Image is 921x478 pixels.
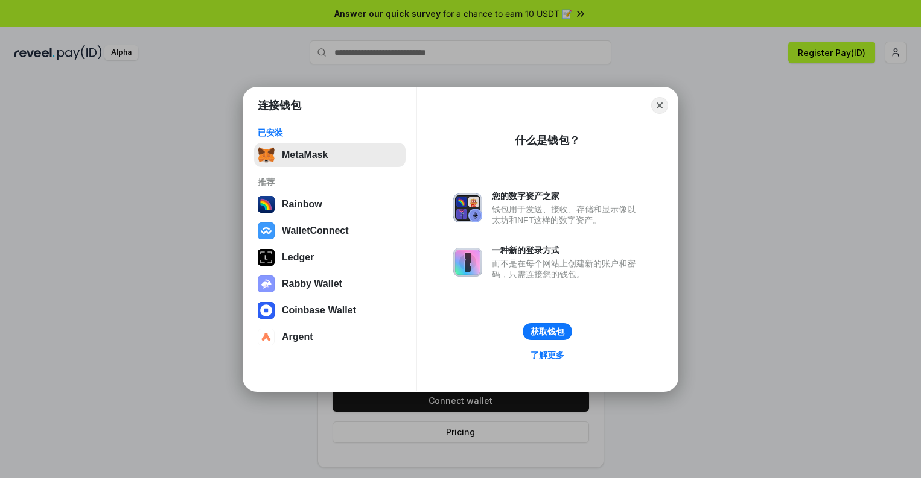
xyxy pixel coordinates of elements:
div: 已安装 [258,127,402,138]
h1: 连接钱包 [258,98,301,113]
button: Rainbow [254,192,406,216]
button: Argent [254,325,406,349]
div: 什么是钱包？ [515,133,580,148]
img: svg+xml,%3Csvg%20width%3D%2228%22%20height%3D%2228%22%20viewBox%3D%220%200%2028%2028%22%20fill%3D... [258,302,275,319]
button: Ledger [254,245,406,269]
img: svg+xml,%3Csvg%20width%3D%22120%22%20height%3D%22120%22%20viewBox%3D%220%200%20120%20120%22%20fil... [258,196,275,213]
div: 了解更多 [531,350,564,360]
button: 获取钱包 [523,323,572,340]
div: Ledger [282,252,314,263]
div: Coinbase Wallet [282,305,356,316]
button: Rabby Wallet [254,272,406,296]
div: Rabby Wallet [282,278,342,289]
button: MetaMask [254,143,406,167]
button: Close [651,97,668,114]
div: 而不是在每个网站上创建新的账户和密码，只需连接您的钱包。 [492,258,642,280]
img: svg+xml,%3Csvg%20width%3D%2228%22%20height%3D%2228%22%20viewBox%3D%220%200%2028%2028%22%20fill%3D... [258,329,275,345]
button: WalletConnect [254,219,406,243]
div: 钱包用于发送、接收、存储和显示像以太坊和NFT这样的数字资产。 [492,204,642,225]
div: 一种新的登录方式 [492,245,642,256]
div: Argent [282,332,313,342]
img: svg+xml,%3Csvg%20xmlns%3D%22http%3A%2F%2Fwww.w3.org%2F2000%2Fsvg%22%20fill%3D%22none%22%20viewBox... [453,193,482,222]
div: MetaMask [282,149,328,160]
div: Rainbow [282,199,322,210]
img: svg+xml,%3Csvg%20fill%3D%22none%22%20height%3D%2233%22%20viewBox%3D%220%200%2035%2033%22%20width%... [258,146,275,163]
div: 获取钱包 [531,326,564,337]
div: 推荐 [258,177,402,187]
img: svg+xml,%3Csvg%20xmlns%3D%22http%3A%2F%2Fwww.w3.org%2F2000%2Fsvg%22%20fill%3D%22none%22%20viewBox... [258,275,275,292]
img: svg+xml,%3Csvg%20width%3D%2228%22%20height%3D%2228%22%20viewBox%3D%220%200%2028%2028%22%20fill%3D... [258,222,275,239]
button: Coinbase Wallet [254,298,406,322]
a: 了解更多 [523,347,572,363]
img: svg+xml,%3Csvg%20xmlns%3D%22http%3A%2F%2Fwww.w3.org%2F2000%2Fsvg%22%20fill%3D%22none%22%20viewBox... [453,248,482,277]
div: WalletConnect [282,225,349,236]
div: 您的数字资产之家 [492,190,642,201]
img: svg+xml,%3Csvg%20xmlns%3D%22http%3A%2F%2Fwww.w3.org%2F2000%2Fsvg%22%20width%3D%2228%22%20height%3... [258,249,275,266]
